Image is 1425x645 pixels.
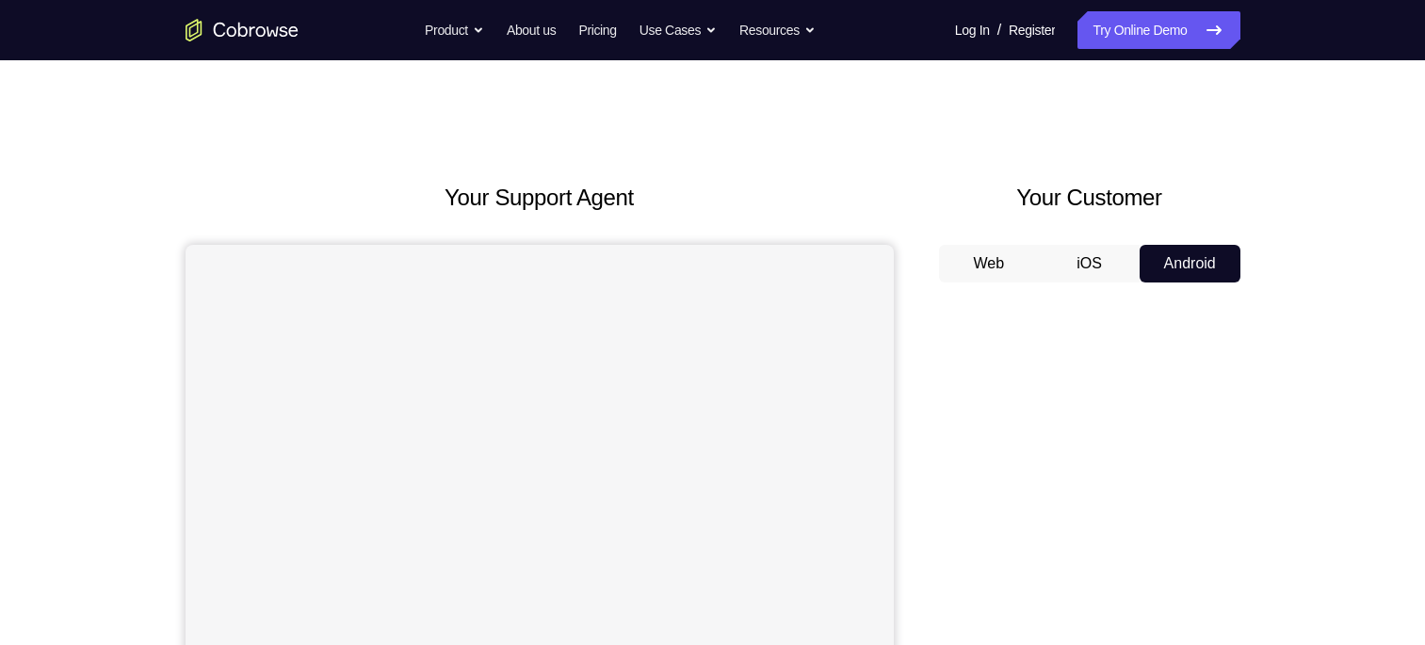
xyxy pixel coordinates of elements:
[425,11,484,49] button: Product
[955,11,990,49] a: Log In
[739,11,816,49] button: Resources
[186,181,894,215] h2: Your Support Agent
[939,245,1040,282] button: Web
[186,19,299,41] a: Go to the home page
[640,11,717,49] button: Use Cases
[1077,11,1239,49] a: Try Online Demo
[1039,245,1140,282] button: iOS
[507,11,556,49] a: About us
[997,19,1001,41] span: /
[578,11,616,49] a: Pricing
[939,181,1240,215] h2: Your Customer
[1140,245,1240,282] button: Android
[1009,11,1055,49] a: Register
